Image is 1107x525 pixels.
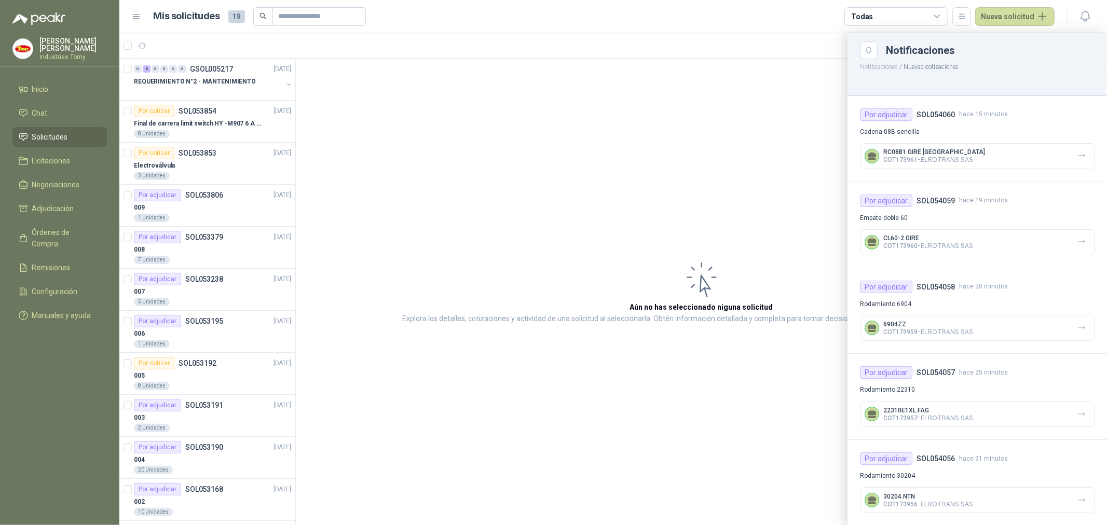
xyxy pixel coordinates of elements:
[959,454,1008,464] span: hace 31 minutos
[12,12,65,25] img: Logo peakr
[883,242,973,250] p: - ELROTRANS SAS
[32,310,91,321] span: Manuales y ayuda
[860,299,1095,309] p: Rodamiento 6904
[259,12,267,20] span: search
[883,156,918,163] span: COT173961
[12,223,107,254] a: Órdenes de Compra
[860,195,912,207] div: Por adjudicar
[860,108,912,121] div: Por adjudicar
[39,54,107,60] p: Industrias Tomy
[883,407,973,414] p: 22310E1XL.FAG
[13,39,33,59] img: Company Logo
[12,79,107,99] a: Inicio
[32,286,78,297] span: Configuración
[917,367,955,378] h4: SOL054057
[883,242,918,250] span: COT173960
[860,471,1095,481] p: Rodamiento 30204
[32,131,68,143] span: Solicitudes
[860,42,878,59] button: Close
[959,368,1008,378] span: hace 25 minutos
[12,127,107,147] a: Solicitudes
[851,11,873,22] div: Todas
[12,306,107,325] a: Manuales y ayuda
[32,262,71,273] span: Remisiones
[883,321,973,328] p: 6904ZZ
[883,415,918,422] span: COT173957
[154,9,220,24] h1: Mis solicitudes
[917,195,955,206] h4: SOL054059
[228,10,245,23] span: 19
[12,199,107,218] a: Adjudicación
[883,148,985,156] p: RC08B1.GIRE [GEOGRAPHIC_DATA]
[883,501,918,508] span: COT173956
[883,500,973,508] p: - ELROTRANS SAS
[959,109,1008,119] span: hace 15 minutos
[860,452,912,465] div: Por adjudicar
[860,63,898,71] button: Notificaciones
[848,59,1107,72] p: / Nuevas cotizaciones
[959,282,1008,292] span: hace 20 minutos
[883,414,973,422] p: - ELROTRANS SAS
[39,37,107,52] p: [PERSON_NAME] [PERSON_NAME]
[886,45,1095,56] div: Notificaciones
[860,127,1095,137] p: Cadena 08B sencilla
[975,7,1055,26] button: Nueva solicitud
[883,493,973,500] p: 30204.NTN
[883,234,973,242] p: CL60-2.GIRE
[883,328,973,336] p: - ELROTRANS SAS
[860,385,1095,395] p: Rodamiento 22310
[12,151,107,171] a: Licitaciones
[32,227,97,250] span: Órdenes de Compra
[917,281,955,293] h4: SOL054058
[959,196,1008,205] span: hace 19 minutos
[32,84,49,95] span: Inicio
[12,282,107,301] a: Configuración
[860,213,1095,223] p: Empate doble 60
[32,179,80,190] span: Negociaciones
[917,109,955,120] h4: SOL054060
[12,103,107,123] a: Chat
[32,203,74,214] span: Adjudicación
[860,366,912,379] div: Por adjudicar
[32,107,48,119] span: Chat
[883,156,985,163] p: - ELROTRANS SAS
[12,175,107,195] a: Negociaciones
[32,155,71,167] span: Licitaciones
[860,281,912,293] div: Por adjudicar
[917,453,955,464] h4: SOL054056
[883,328,918,336] span: COT173959
[12,258,107,278] a: Remisiones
